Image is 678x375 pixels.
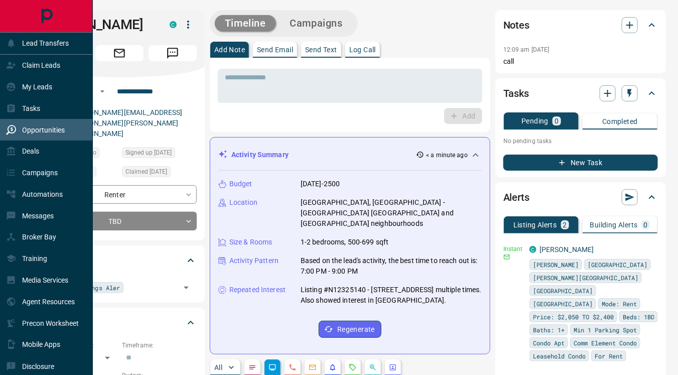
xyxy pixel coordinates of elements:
svg: Requests [349,363,357,371]
svg: Opportunities [369,363,377,371]
p: Building Alerts [590,221,638,228]
div: Tasks [503,81,658,105]
div: Activity Summary< a minute ago [218,146,482,164]
span: Comm Element Condo [574,338,637,348]
span: Message [149,45,197,61]
p: Instant [503,244,523,254]
p: Activity Pattern [229,256,279,266]
p: All [214,364,222,371]
span: [GEOGRAPHIC_DATA] [533,286,593,296]
span: [GEOGRAPHIC_DATA] [533,299,593,309]
div: condos.ca [529,246,536,253]
span: Condo Apt [533,338,565,348]
a: [PERSON_NAME] [539,245,594,254]
p: Listing Alerts [513,221,557,228]
div: Renter [42,185,197,204]
h2: Tasks [503,85,529,101]
div: Alerts [503,185,658,209]
div: Notes [503,13,658,37]
span: Leasehold Condo [533,351,586,361]
p: Log Call [349,46,376,53]
p: [DATE]-2500 [301,179,340,189]
p: Size & Rooms [229,237,273,247]
p: Based on the lead's activity, the best time to reach out is: 7:00 PM - 9:00 PM [301,256,482,277]
div: Sun Aug 10 2025 [122,166,197,180]
svg: Agent Actions [389,363,397,371]
p: Location [229,197,257,208]
svg: Calls [289,363,297,371]
div: condos.ca [170,21,177,28]
p: 0 [555,117,559,124]
button: Open [96,85,108,97]
p: 0 [644,221,648,228]
p: Send Text [305,46,337,53]
p: Send Email [257,46,293,53]
button: New Task [503,155,658,171]
span: Email [95,45,144,61]
p: Budget [229,179,252,189]
div: Tags [42,248,197,273]
span: Claimed [DATE] [125,167,167,177]
p: Repeated Interest [229,285,286,295]
span: Min 1 Parking Spot [574,325,637,335]
p: Completed [602,118,638,125]
div: Sat Aug 09 2025 [122,147,197,161]
p: Pending [521,117,549,124]
span: Beds: 1BD [623,312,654,322]
span: [GEOGRAPHIC_DATA] [588,260,647,270]
span: [PERSON_NAME] [533,260,579,270]
span: For Rent [595,351,623,361]
p: Activity Summary [231,150,289,160]
h2: Alerts [503,189,529,205]
svg: Emails [309,363,317,371]
h1: [PERSON_NAME] [42,17,155,33]
button: Campaigns [280,15,353,32]
span: Baths: 1+ [533,325,565,335]
p: call [503,56,658,67]
span: Signed up [DATE] [125,148,172,158]
div: Criteria [42,311,197,335]
a: [PERSON_NAME][EMAIL_ADDRESS][PERSON_NAME][PERSON_NAME][DOMAIN_NAME] [69,108,183,138]
p: Add Note [214,46,245,53]
svg: Notes [248,363,256,371]
span: Mode: Rent [602,299,637,309]
p: [GEOGRAPHIC_DATA], [GEOGRAPHIC_DATA] - [GEOGRAPHIC_DATA] [GEOGRAPHIC_DATA] and [GEOGRAPHIC_DATA] ... [301,197,482,229]
svg: Lead Browsing Activity [268,363,277,371]
button: Timeline [215,15,276,32]
p: Timeframe: [122,341,197,350]
p: 2 [563,221,567,228]
button: Open [179,281,193,295]
button: Regenerate [319,321,381,338]
svg: Listing Alerts [329,363,337,371]
p: Listing #N12325140 - [STREET_ADDRESS] multiple times. Also showed interest in [GEOGRAPHIC_DATA]. [301,285,482,306]
p: 12:09 am [DATE] [503,46,550,53]
p: < a minute ago [426,151,468,160]
div: TBD [42,212,197,230]
span: [PERSON_NAME][GEOGRAPHIC_DATA] [533,273,638,283]
p: No pending tasks [503,134,658,149]
p: 1-2 bedrooms, 500-699 sqft [301,237,388,247]
h2: Notes [503,17,529,33]
svg: Email [503,254,510,261]
span: Price: $2,050 TO $2,400 [533,312,614,322]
